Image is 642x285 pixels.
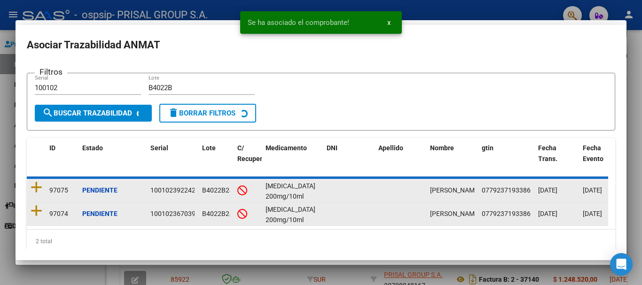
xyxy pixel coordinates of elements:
[27,230,615,253] div: 2 total
[266,144,307,152] span: Medicamento
[426,138,478,179] datatable-header-cell: Nombre
[147,138,198,179] datatable-header-cell: Serial
[82,186,117,194] strong: Pendiente
[27,36,615,54] h2: Asociar Trazabilidad ANMAT
[534,138,579,179] datatable-header-cell: Fecha Trans.
[82,144,103,152] span: Estado
[202,210,233,217] span: B4022B24
[378,144,403,152] span: Apellido
[168,109,235,117] span: Borrar Filtros
[248,18,349,27] span: Se ha asociado el comprobante!
[583,186,602,194] span: [DATE]
[538,186,557,194] span: [DATE]
[35,66,67,78] h3: Filtros
[78,138,147,179] datatable-header-cell: Estado
[42,107,54,118] mat-icon: search
[49,186,68,194] span: 97075
[266,182,315,200] span: ACTEMRA 200mg/10ml
[46,138,78,179] datatable-header-cell: ID
[49,144,55,152] span: ID
[262,138,323,179] datatable-header-cell: Medicamento
[430,186,480,194] span: SOFIA JAZMIN CAMPOS
[579,138,624,179] datatable-header-cell: Fecha Evento
[430,210,480,217] span: SOFIA JAZMIN CAMPOS
[538,144,557,162] span: Fecha Trans.
[610,253,633,276] div: Open Intercom Messenger
[82,210,117,217] strong: Pendiente
[202,144,216,152] span: Lote
[150,210,203,217] span: 10010236703973
[482,144,493,152] span: gtin
[234,138,262,179] datatable-header-cell: C/ Recupero
[583,210,602,217] span: [DATE]
[237,144,266,162] span: C/ Recupero
[482,186,534,194] span: 07792371933867
[49,210,68,217] span: 97074
[35,105,152,122] button: Buscar Trazabilidad
[387,18,391,27] span: x
[583,144,603,162] span: Fecha Evento
[375,138,426,179] datatable-header-cell: Apellido
[478,138,534,179] datatable-header-cell: gtin
[159,104,256,123] button: Borrar Filtros
[266,206,315,224] span: ACTEMRA 200mg/10ml
[150,186,203,194] span: 10010239224252
[538,210,557,217] span: [DATE]
[430,144,454,152] span: Nombre
[482,210,534,217] span: 07792371933867
[202,186,233,194] span: B4022B24
[168,107,179,118] mat-icon: delete
[42,109,132,117] span: Buscar Trazabilidad
[327,144,337,152] span: DNI
[198,138,234,179] datatable-header-cell: Lote
[150,144,168,152] span: Serial
[323,138,375,179] datatable-header-cell: DNI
